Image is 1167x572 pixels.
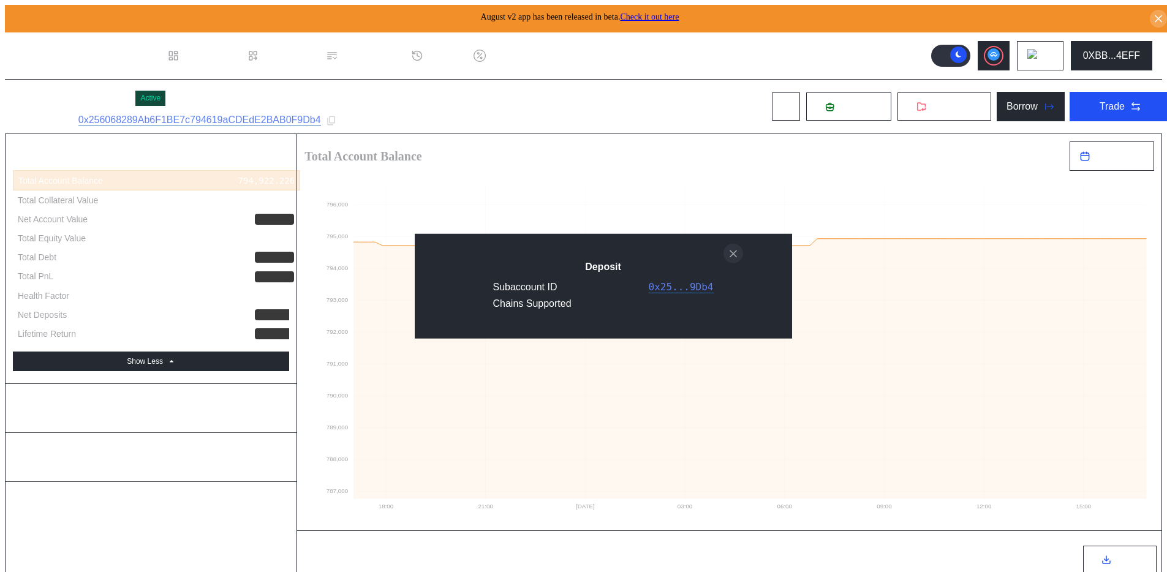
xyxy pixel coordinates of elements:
[327,360,349,367] text: 791,000
[18,252,56,263] div: Total Debt
[576,503,595,510] text: [DATE]
[649,280,714,293] a: 0x25...9Db4
[15,87,130,110] div: HCL RLP Loop
[327,201,349,208] text: 796,000
[307,554,341,568] div: Loans
[327,392,349,399] text: 790,000
[327,233,349,239] text: 795,000
[877,503,892,510] text: 09:00
[839,101,872,112] span: Deposit
[478,503,494,510] text: 21:00
[327,456,349,462] text: 788,000
[18,195,98,206] div: Total Collateral Value
[13,396,289,420] div: Account Balance
[264,50,311,61] div: Loan Book
[18,214,88,225] div: Net Account Value
[1100,101,1125,112] div: Trade
[777,503,793,510] text: 06:00
[1116,556,1138,565] span: Export
[327,424,349,431] text: 789,000
[18,175,103,186] div: Total Account Balance
[18,271,53,282] div: Total PnL
[343,50,396,61] div: Permissions
[13,445,289,469] div: Aggregate Debt
[327,296,349,303] text: 793,000
[304,150,1060,162] h2: Total Account Balance
[620,12,679,21] a: Check it out here
[18,328,76,339] div: Lifetime Return
[327,487,349,494] text: 787,000
[238,233,295,244] div: 235,210.066
[238,195,295,206] div: 635,105.123
[18,309,67,320] div: Net Deposits
[140,94,161,102] div: Active
[1095,152,1144,161] span: Last 24 Hours
[491,50,564,61] div: Discount Factors
[327,328,349,335] text: 792,000
[434,262,772,273] h2: Deposit
[976,503,992,510] text: 12:00
[678,503,693,510] text: 03:00
[649,280,714,292] code: 0x25...9Db4
[18,290,69,301] div: Health Factor
[184,50,232,61] div: Dashboard
[931,101,972,112] span: Withdraw
[723,244,743,263] button: close modal
[18,233,86,244] div: Total Equity Value
[78,115,321,126] a: 0x256068289Ab6F1BE7c794619aCDEdE2BAB0F9Db4
[327,265,349,271] text: 794,000
[1027,49,1041,62] img: chain logo
[15,116,74,126] div: Subaccount ID:
[493,281,557,292] div: Subaccount ID
[481,12,679,21] span: August v2 app has been released in beta.
[1076,503,1092,510] text: 15:00
[13,146,289,170] div: Account Summary
[493,298,572,309] div: Chains Supported
[127,357,163,366] div: Show Less
[238,175,295,186] div: 794,922.226
[1083,50,1140,61] div: 0XBB...4EFF
[379,503,394,510] text: 18:00
[268,290,294,301] div: 1.589
[1006,101,1038,112] div: Borrow
[428,50,459,61] div: History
